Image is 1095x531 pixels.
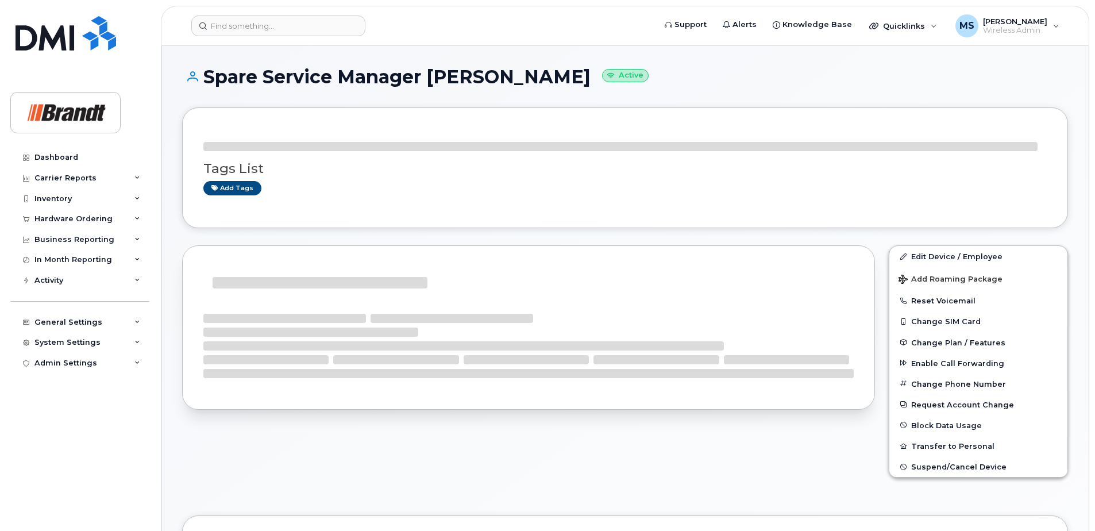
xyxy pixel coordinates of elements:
[889,311,1067,332] button: Change SIM Card
[889,246,1067,267] a: Edit Device / Employee
[889,394,1067,415] button: Request Account Change
[602,69,649,82] small: Active
[889,332,1067,353] button: Change Plan / Features
[889,267,1067,290] button: Add Roaming Package
[889,290,1067,311] button: Reset Voicemail
[911,338,1005,347] span: Change Plan / Features
[203,161,1047,176] h3: Tags List
[889,415,1067,436] button: Block Data Usage
[889,374,1067,394] button: Change Phone Number
[889,456,1067,477] button: Suspend/Cancel Device
[889,436,1067,456] button: Transfer to Personal
[899,275,1003,286] span: Add Roaming Package
[203,181,261,195] a: Add tags
[889,353,1067,374] button: Enable Call Forwarding
[182,67,1068,87] h1: Spare Service Manager [PERSON_NAME]
[911,359,1004,367] span: Enable Call Forwarding
[911,463,1007,471] span: Suspend/Cancel Device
